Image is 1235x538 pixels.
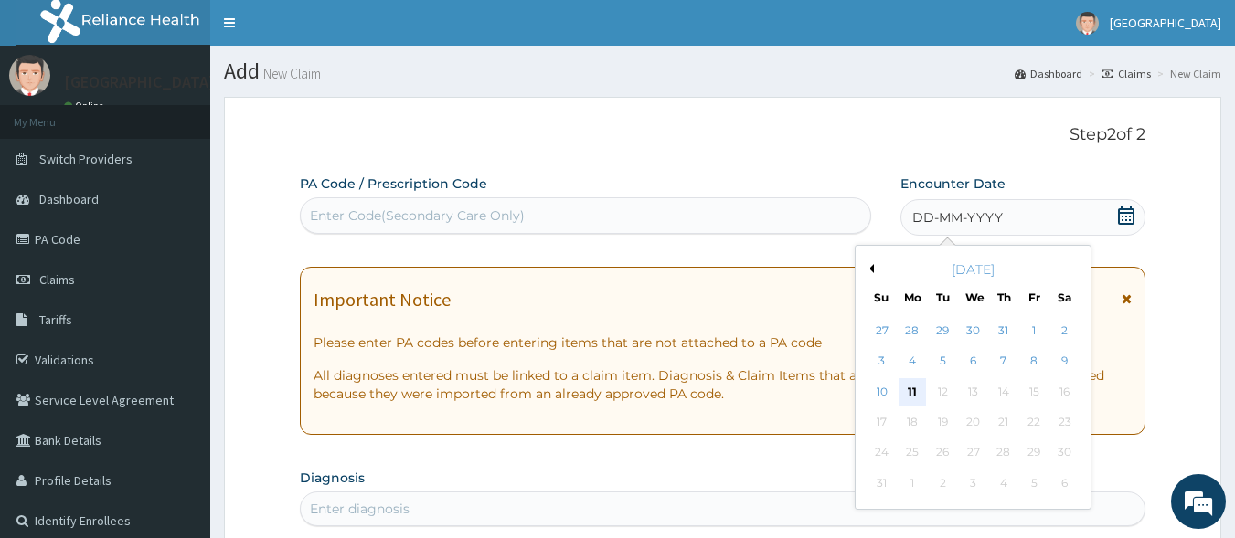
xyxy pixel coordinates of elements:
div: month 2025-08 [867,316,1080,499]
div: Not available Tuesday, September 2nd, 2025 [930,469,957,497]
div: Not available Monday, September 1st, 2025 [899,469,926,497]
div: Not available Wednesday, September 3rd, 2025 [960,469,987,497]
div: Choose Monday, August 4th, 2025 [899,348,926,375]
p: All diagnoses entered must be linked to a claim item. Diagnosis & Claim Items that are visible bu... [314,366,1133,403]
label: Diagnosis [300,469,365,487]
div: Th [996,290,1012,305]
div: Not available Wednesday, August 27th, 2025 [960,439,987,467]
div: Choose Saturday, August 9th, 2025 [1051,348,1079,375]
span: Tariffs [39,311,72,328]
p: Step 2 of 2 [300,125,1146,145]
span: DD-MM-YYYY [912,208,1003,227]
div: Choose Saturday, August 2nd, 2025 [1051,317,1079,344]
div: Enter Code(Secondary Care Only) [310,206,525,225]
span: [GEOGRAPHIC_DATA] [1110,15,1221,31]
img: User Image [1076,12,1099,35]
div: Chat with us now [95,102,307,126]
div: Not available Saturday, August 30th, 2025 [1051,439,1079,467]
span: Switch Providers [39,151,133,167]
a: Claims [1102,66,1151,81]
div: Not available Thursday, September 4th, 2025 [990,469,1017,497]
div: Not available Tuesday, August 12th, 2025 [930,378,957,406]
div: Choose Tuesday, August 5th, 2025 [930,348,957,375]
span: Dashboard [39,191,99,207]
div: Not available Thursday, August 28th, 2025 [990,439,1017,467]
span: We're online! [106,156,252,341]
div: Choose Wednesday, July 30th, 2025 [960,317,987,344]
p: [GEOGRAPHIC_DATA] [64,74,215,90]
p: Please enter PA codes before entering items that are not attached to a PA code [314,333,1133,352]
div: Sa [1058,290,1073,305]
div: Not available Saturday, August 23rd, 2025 [1051,408,1079,436]
div: Not available Thursday, August 14th, 2025 [990,378,1017,406]
div: Choose Thursday, August 7th, 2025 [990,348,1017,375]
img: d_794563401_company_1708531726252_794563401 [34,91,74,137]
div: Not available Friday, August 22nd, 2025 [1020,408,1048,436]
div: Choose Sunday, July 27th, 2025 [868,317,896,344]
div: Not available Friday, August 15th, 2025 [1020,378,1048,406]
div: Not available Wednesday, August 20th, 2025 [960,408,987,436]
div: Choose Sunday, August 10th, 2025 [868,378,896,406]
div: Not available Tuesday, August 26th, 2025 [930,439,957,467]
div: Not available Sunday, August 24th, 2025 [868,439,896,467]
div: Choose Tuesday, July 29th, 2025 [930,317,957,344]
button: Previous Month [865,264,874,273]
div: Enter diagnosis [310,500,410,518]
div: Not available Saturday, September 6th, 2025 [1051,469,1079,497]
div: Not available Friday, September 5th, 2025 [1020,469,1048,497]
a: Dashboard [1015,66,1082,81]
label: Encounter Date [900,174,1006,193]
textarea: Type your message and hit 'Enter' [9,351,348,415]
div: Choose Monday, July 28th, 2025 [899,317,926,344]
div: Not available Wednesday, August 13th, 2025 [960,378,987,406]
div: Not available Tuesday, August 19th, 2025 [930,408,957,436]
div: Mo [904,290,920,305]
a: Online [64,100,108,112]
div: Choose Wednesday, August 6th, 2025 [960,348,987,375]
div: Not available Monday, August 18th, 2025 [899,408,926,436]
div: Choose Monday, August 11th, 2025 [899,378,926,406]
h1: Add [224,59,1221,83]
div: Tu [935,290,951,305]
small: New Claim [260,67,321,80]
div: Not available Monday, August 25th, 2025 [899,439,926,467]
span: Claims [39,271,75,288]
li: New Claim [1153,66,1221,81]
h1: Important Notice [314,290,451,310]
div: Choose Friday, August 1st, 2025 [1020,317,1048,344]
img: User Image [9,55,50,96]
div: Minimize live chat window [300,9,344,53]
div: Su [874,290,889,305]
div: Not available Sunday, August 17th, 2025 [868,408,896,436]
div: Choose Thursday, July 31st, 2025 [990,317,1017,344]
div: Fr [1027,290,1042,305]
div: [DATE] [863,260,1083,279]
div: We [965,290,981,305]
div: Not available Friday, August 29th, 2025 [1020,439,1048,467]
label: PA Code / Prescription Code [300,174,487,193]
div: Choose Friday, August 8th, 2025 [1020,348,1048,375]
div: Choose Sunday, August 3rd, 2025 [868,348,896,375]
div: Not available Thursday, August 21st, 2025 [990,408,1017,436]
div: Not available Sunday, August 31st, 2025 [868,469,896,497]
div: Not available Saturday, August 16th, 2025 [1051,378,1079,406]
